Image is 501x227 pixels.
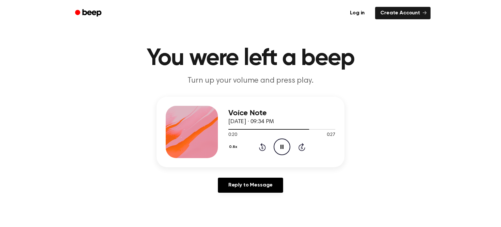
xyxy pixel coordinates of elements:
[228,132,237,138] span: 0:20
[228,109,335,118] h3: Voice Note
[228,141,239,153] button: 0.8x
[327,132,335,138] span: 0:27
[70,7,107,20] a: Beep
[125,75,376,86] p: Turn up your volume and press play.
[343,6,371,21] a: Log in
[228,119,274,125] span: [DATE] · 09:34 PM
[83,47,417,70] h1: You were left a beep
[375,7,431,19] a: Create Account
[218,178,283,193] a: Reply to Message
